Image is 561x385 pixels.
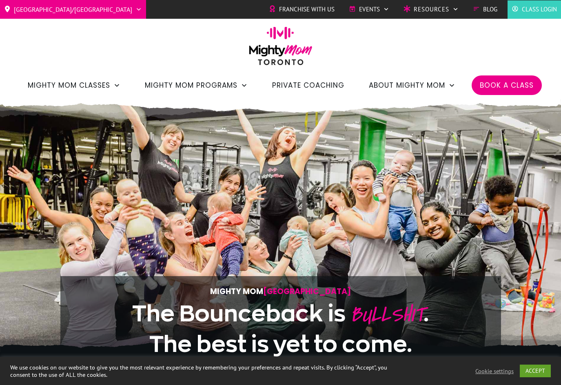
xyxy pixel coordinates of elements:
[350,299,424,330] span: BULLSHIT
[149,332,412,356] span: The best is yet to come.
[85,285,476,298] p: Mighty Mom
[14,3,132,16] span: [GEOGRAPHIC_DATA]/[GEOGRAPHIC_DATA]
[359,3,380,15] span: Events
[414,3,449,15] span: Resources
[132,301,346,325] span: The Bounceback is
[522,3,557,15] span: Class Login
[279,3,335,15] span: Franchise with Us
[404,3,459,15] a: Resources
[28,78,120,92] a: Mighty Mom Classes
[473,3,497,15] a: Blog
[28,78,110,92] span: Mighty Mom Classes
[272,78,344,92] a: Private Coaching
[369,78,445,92] span: About Mighty Mom
[263,286,351,297] span: [GEOGRAPHIC_DATA]
[480,78,534,92] a: Book a Class
[145,78,237,92] span: Mighty Mom Programs
[369,78,455,92] a: About Mighty Mom
[512,3,557,15] a: Class Login
[483,3,497,15] span: Blog
[245,27,317,71] img: mightymom-logo-toronto
[4,3,142,16] a: [GEOGRAPHIC_DATA]/[GEOGRAPHIC_DATA]
[349,3,389,15] a: Events
[10,364,389,378] div: We use cookies on our website to give you the most relevant experience by remembering your prefer...
[145,78,248,92] a: Mighty Mom Programs
[85,299,476,358] h1: .
[520,365,551,377] a: ACCEPT
[475,367,514,375] a: Cookie settings
[269,3,335,15] a: Franchise with Us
